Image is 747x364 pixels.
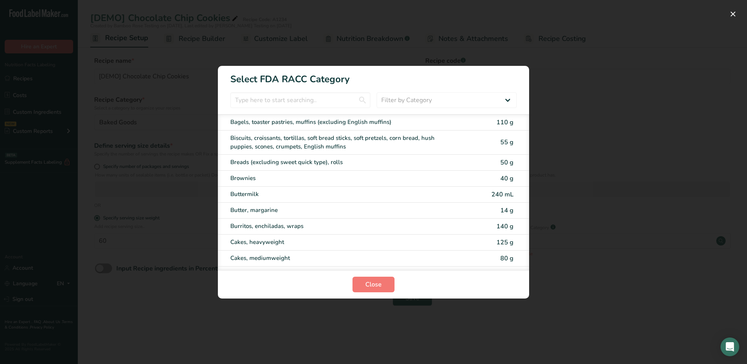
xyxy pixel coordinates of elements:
[491,190,514,199] span: 240 mL
[230,174,451,183] div: Brownies
[230,158,451,167] div: Breads (excluding sweet quick type), rolls
[500,158,514,167] span: 50 g
[230,92,370,108] input: Type here to start searching..
[352,277,395,292] button: Close
[230,238,451,247] div: Cakes, heavyweight
[218,66,529,86] h1: Select FDA RACC Category
[230,222,451,231] div: Burritos, enchiladas, wraps
[496,222,514,231] span: 140 g
[496,118,514,127] span: 110 g
[500,138,514,147] span: 55 g
[230,206,451,215] div: Butter, margarine
[721,337,739,356] div: Open Intercom Messenger
[230,254,451,263] div: Cakes, mediumweight
[496,238,514,247] span: 125 g
[230,118,451,127] div: Bagels, toaster pastries, muffins (excluding English muffins)
[500,206,514,215] span: 14 g
[230,270,451,279] div: Cakes, lightweight (angel food, chiffon, or sponge cake without icing or filling)
[500,254,514,263] span: 80 g
[500,174,514,183] span: 40 g
[230,190,451,199] div: Buttermilk
[230,134,451,151] div: Biscuits, croissants, tortillas, soft bread sticks, soft pretzels, corn bread, hush puppies, scon...
[365,280,382,289] span: Close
